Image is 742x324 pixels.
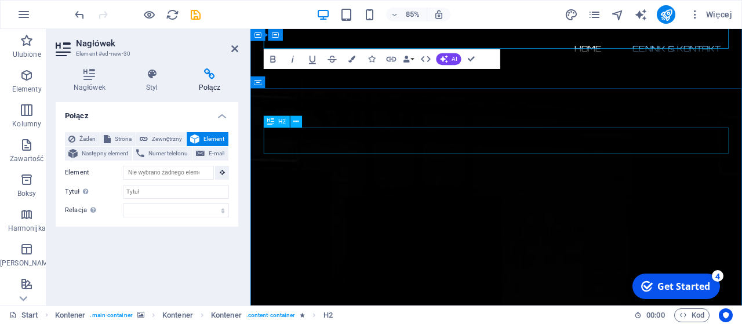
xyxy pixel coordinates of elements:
[278,119,286,125] span: H2
[128,68,181,93] h4: Styl
[386,8,427,21] button: 85%
[6,5,94,30] div: Get Started 4 items remaining, 20% complete
[610,8,624,21] button: navigator
[114,132,132,146] span: Strona
[403,8,422,21] h6: 85%
[343,49,361,69] button: Colors
[73,8,86,21] i: Cofnij: Edytuj nagłówek (Ctrl+Z)
[689,9,732,20] span: Więcej
[100,132,136,146] button: Strona
[323,49,341,69] button: Strikethrough
[719,308,733,322] button: Usercentrics
[76,38,238,49] h2: Nagłówek
[13,50,41,59] p: Ulubione
[65,166,123,180] label: Element
[685,5,737,24] button: Więcej
[65,203,123,217] label: Relacja
[133,147,192,161] button: Numer telefonu
[151,132,183,146] span: Zewnętrzny
[588,8,601,21] i: Strony (Ctrl+Alt+S)
[123,166,214,180] input: Nie wybrano żadnego elementu
[679,308,704,322] span: Kod
[434,9,444,20] i: Po zmianie rozmiaru automatycznie dostosowuje poziom powiększenia do wybranego urządzenia.
[31,11,84,24] div: Get Started
[136,132,186,146] button: Zewnętrzny
[634,8,648,21] i: AI Writer
[452,56,457,61] span: AI
[10,154,43,163] p: Zawartość
[9,308,38,322] a: Kliknij, aby anulować zaznaczenie. Kliknij dwukrotnie, aby otworzyć Strony
[192,147,228,161] button: E-mail
[148,147,188,161] span: Numer telefonu
[12,85,42,94] p: Elementy
[166,8,179,21] i: Przeładuj stronę
[646,308,664,322] span: 00 00
[565,8,578,21] i: Projekt (Ctrl+Alt+Y)
[657,5,675,24] button: publish
[76,49,215,59] h3: Element #ed-new-30
[90,308,132,322] span: . main-container
[634,8,648,21] button: text_generator
[211,308,242,322] span: Kliknij, aby zaznaczyć. Kliknij dwukrotnie, aby edytować
[436,53,461,64] button: AI
[56,68,128,93] h4: Nagłówek
[462,49,481,69] button: Confirm (Ctrl+⏎)
[55,308,333,322] nav: breadcrumb
[203,132,225,146] span: Element
[142,8,156,21] button: Kliknij tutaj, aby wyjść z trybu podglądu i kontynuować edycję
[123,185,229,199] input: Tytuł
[86,1,97,13] div: 4
[65,185,123,199] label: Tytuł
[402,49,416,69] button: Data Bindings
[416,49,435,69] button: HTML
[382,49,401,69] button: Link
[187,132,228,146] button: Element
[181,68,238,93] h4: Połącz
[264,49,282,69] button: Bold (Ctrl+B)
[165,8,179,21] button: reload
[300,312,305,318] i: Element zawiera animację
[189,8,202,21] i: Zapisz (Ctrl+S)
[564,8,578,21] button: design
[283,49,302,69] button: Italic (Ctrl+I)
[362,49,381,69] button: Icons
[674,308,710,322] button: Kod
[654,311,656,319] span: :
[246,308,296,322] span: . content-container
[634,308,665,322] h6: Czas sesji
[17,189,37,198] p: Boksy
[72,8,86,21] button: undo
[208,147,225,161] span: E-mail
[81,147,129,161] span: Następny element
[660,8,673,21] i: Opublikuj
[65,132,100,146] button: Żaden
[65,147,132,161] button: Następny element
[12,119,41,129] p: Kolumny
[303,49,322,69] button: Underline (Ctrl+U)
[587,8,601,21] button: pages
[137,312,144,318] i: Ten element zawiera tło
[56,102,238,123] h4: Połącz
[323,308,333,322] span: Kliknij, aby zaznaczyć. Kliknij dwukrotnie, aby edytować
[79,132,96,146] span: Żaden
[611,8,624,21] i: Nawigator
[188,8,202,21] button: save
[162,308,193,322] span: Kliknij, aby zaznaczyć. Kliknij dwukrotnie, aby edytować
[8,224,46,233] p: Harmonijka
[55,308,86,322] span: Kliknij, aby zaznaczyć. Kliknij dwukrotnie, aby edytować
